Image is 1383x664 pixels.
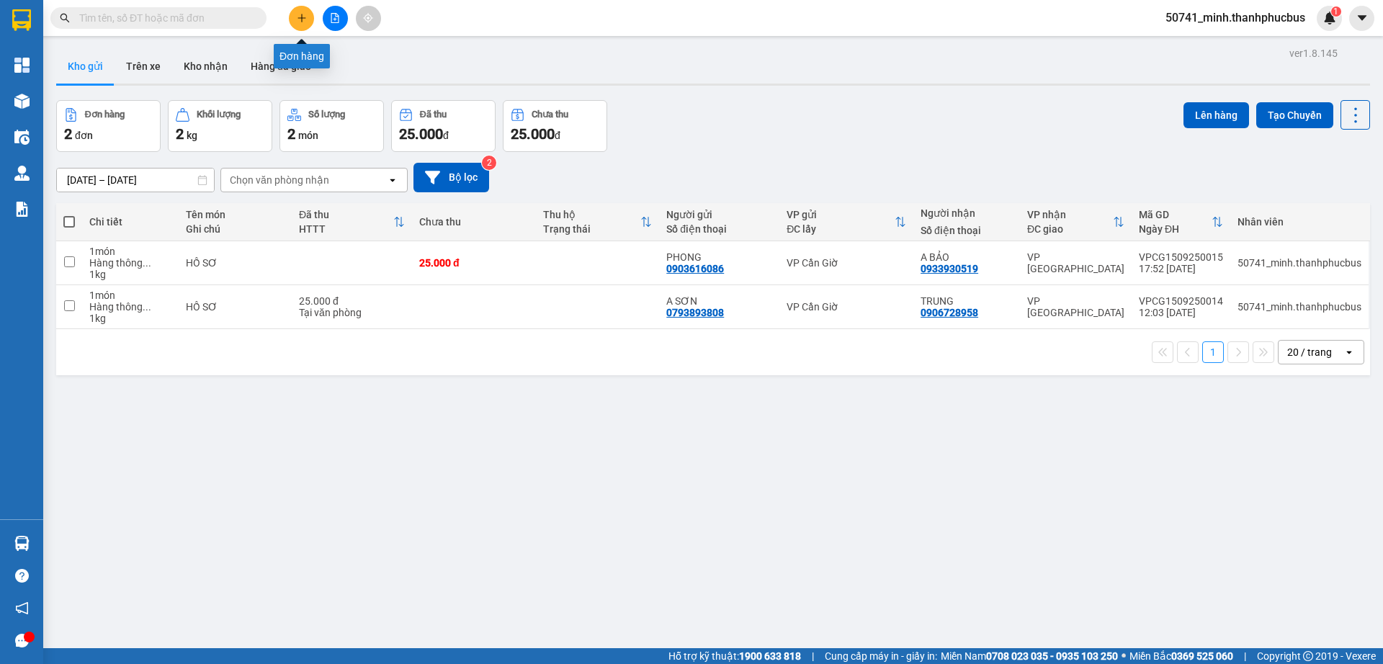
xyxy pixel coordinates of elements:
span: | [812,648,814,664]
th: Toggle SortBy [779,203,913,241]
div: 1 món [89,246,171,257]
div: Ghi chú [186,223,285,235]
sup: 2 [482,156,496,170]
span: 2 [287,125,295,143]
th: Toggle SortBy [292,203,412,241]
span: question-circle [15,569,29,583]
button: plus [289,6,314,31]
img: icon-new-feature [1323,12,1336,24]
span: Hỗ trợ kỹ thuật: [668,648,801,664]
th: Toggle SortBy [1132,203,1230,241]
div: VPCG1509250014 [1139,295,1223,307]
div: ĐC lấy [787,223,895,235]
div: Thu hộ [543,209,641,220]
span: đ [555,130,560,141]
button: Trên xe [115,49,172,84]
div: Người nhận [921,207,1013,219]
span: 25.000 [511,125,555,143]
div: 20 / trang [1287,345,1332,359]
span: 50741_minh.thanhphucbus [1154,9,1317,27]
div: VP [GEOGRAPHIC_DATA] [1027,295,1124,318]
span: món [298,130,318,141]
img: dashboard-icon [14,58,30,73]
span: Miền Nam [941,648,1118,664]
div: Số lượng [308,109,345,120]
button: file-add [323,6,348,31]
span: message [15,634,29,647]
div: VPCG1509250015 [1139,251,1223,263]
div: Hàng thông thường [89,257,171,269]
div: HTTT [299,223,393,235]
button: Số lượng2món [279,100,384,152]
div: Số điện thoại [921,225,1013,236]
div: HỒ SƠ [186,257,285,269]
th: Toggle SortBy [536,203,660,241]
div: 1 món [89,290,171,301]
img: warehouse-icon [14,130,30,145]
button: Hàng đã giao [239,49,323,84]
div: Chi tiết [89,216,171,228]
div: 17:52 [DATE] [1139,263,1223,274]
span: caret-down [1356,12,1369,24]
div: Đơn hàng [274,44,330,68]
img: solution-icon [14,202,30,217]
span: notification [15,601,29,615]
div: 0933930519 [921,263,978,274]
button: Kho nhận [172,49,239,84]
div: 0906728958 [921,307,978,318]
div: Đã thu [420,109,447,120]
div: 1 kg [89,313,171,324]
img: warehouse-icon [14,166,30,181]
div: HỒ SƠ [186,301,285,313]
div: Trạng thái [543,223,641,235]
button: Chưa thu25.000đ [503,100,607,152]
sup: 1 [1331,6,1341,17]
div: VP Cần Giờ [787,301,906,313]
span: plus [297,13,307,23]
b: Thành Phúc Bus [18,93,73,161]
span: 2 [176,125,184,143]
div: 25.000 đ [419,257,529,269]
svg: open [1343,346,1355,358]
svg: open [387,174,398,186]
div: Mã GD [1139,209,1212,220]
div: VP gửi [787,209,895,220]
span: | [1244,648,1246,664]
span: kg [187,130,197,141]
div: 1 kg [89,269,171,280]
span: 2 [64,125,72,143]
div: Tại văn phòng [299,307,405,318]
div: Chưa thu [532,109,568,120]
span: file-add [330,13,340,23]
span: ... [143,257,151,269]
span: copyright [1303,651,1313,661]
div: 0903616086 [666,263,724,274]
img: logo.jpg [18,18,90,90]
b: Gửi khách hàng [89,21,143,89]
span: 1 [1333,6,1338,17]
div: Chưa thu [419,216,529,228]
div: ĐC giao [1027,223,1113,235]
strong: 1900 633 818 [739,650,801,662]
img: warehouse-icon [14,536,30,551]
button: Kho gửi [56,49,115,84]
div: ver 1.8.145 [1289,45,1338,61]
span: Cung cấp máy in - giấy in: [825,648,937,664]
div: A BẢO [921,251,1013,263]
span: search [60,13,70,23]
span: đơn [75,130,93,141]
button: caret-down [1349,6,1374,31]
img: warehouse-icon [14,94,30,109]
th: Toggle SortBy [1020,203,1132,241]
span: aim [363,13,373,23]
div: Hàng thông thường [89,301,171,313]
div: Chọn văn phòng nhận [230,173,329,187]
div: Ngày ĐH [1139,223,1212,235]
div: 50741_minh.thanhphucbus [1237,257,1361,269]
button: Lên hàng [1183,102,1249,128]
div: 25.000 đ [299,295,405,307]
div: Đơn hàng [85,109,125,120]
button: 1 [1202,341,1224,363]
div: 0793893808 [666,307,724,318]
button: Đơn hàng2đơn [56,100,161,152]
